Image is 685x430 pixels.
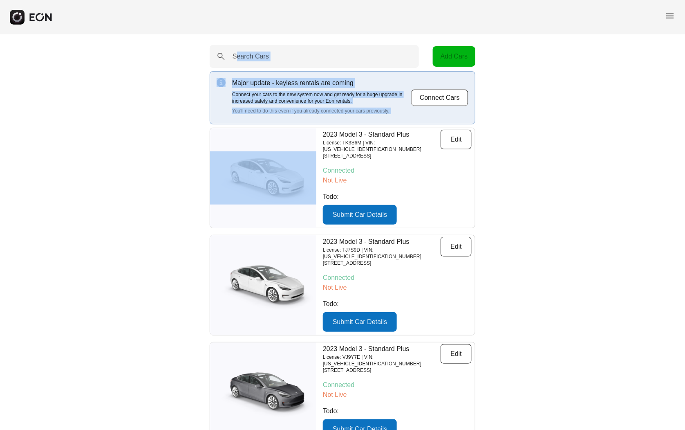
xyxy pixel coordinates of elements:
[323,312,397,332] button: Submit Car Details
[232,78,411,88] p: Major update - keyless rentals are coming
[210,151,316,205] img: car
[323,130,441,140] p: 2023 Model 3 - Standard Plus
[441,130,472,149] button: Edit
[232,91,411,104] p: Connect your cars to the new system now and get ready for a huge upgrade in increased safety and ...
[323,260,441,266] p: [STREET_ADDRESS]
[323,176,472,185] p: Not Live
[323,344,441,354] p: 2023 Model 3 - Standard Plus
[411,89,468,106] button: Connect Cars
[210,366,316,419] img: car
[323,166,472,176] p: Connected
[323,140,441,153] p: License: TK3S6M | VIN: [US_VEHICLE_IDENTIFICATION_NUMBER]
[323,205,397,225] button: Submit Car Details
[323,247,441,260] p: License: TJ7S9D | VIN: [US_VEHICLE_IDENTIFICATION_NUMBER]
[323,299,472,309] p: Todo:
[323,367,441,374] p: [STREET_ADDRESS]
[441,237,472,257] button: Edit
[232,108,411,114] p: You'll need to do this even if you already connected your cars previously.
[323,380,472,390] p: Connected
[323,390,472,400] p: Not Live
[665,11,675,21] span: menu
[323,283,472,293] p: Not Live
[323,354,441,367] p: License: VJ9Y7E | VIN: [US_VEHICLE_IDENTIFICATION_NUMBER]
[323,153,441,159] p: [STREET_ADDRESS]
[441,344,472,364] button: Edit
[323,237,441,247] p: 2023 Model 3 - Standard Plus
[323,273,472,283] p: Connected
[210,259,316,312] img: car
[217,78,226,87] img: info
[323,192,472,202] p: Todo:
[233,52,269,61] label: Search Cars
[323,406,472,416] p: Todo:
